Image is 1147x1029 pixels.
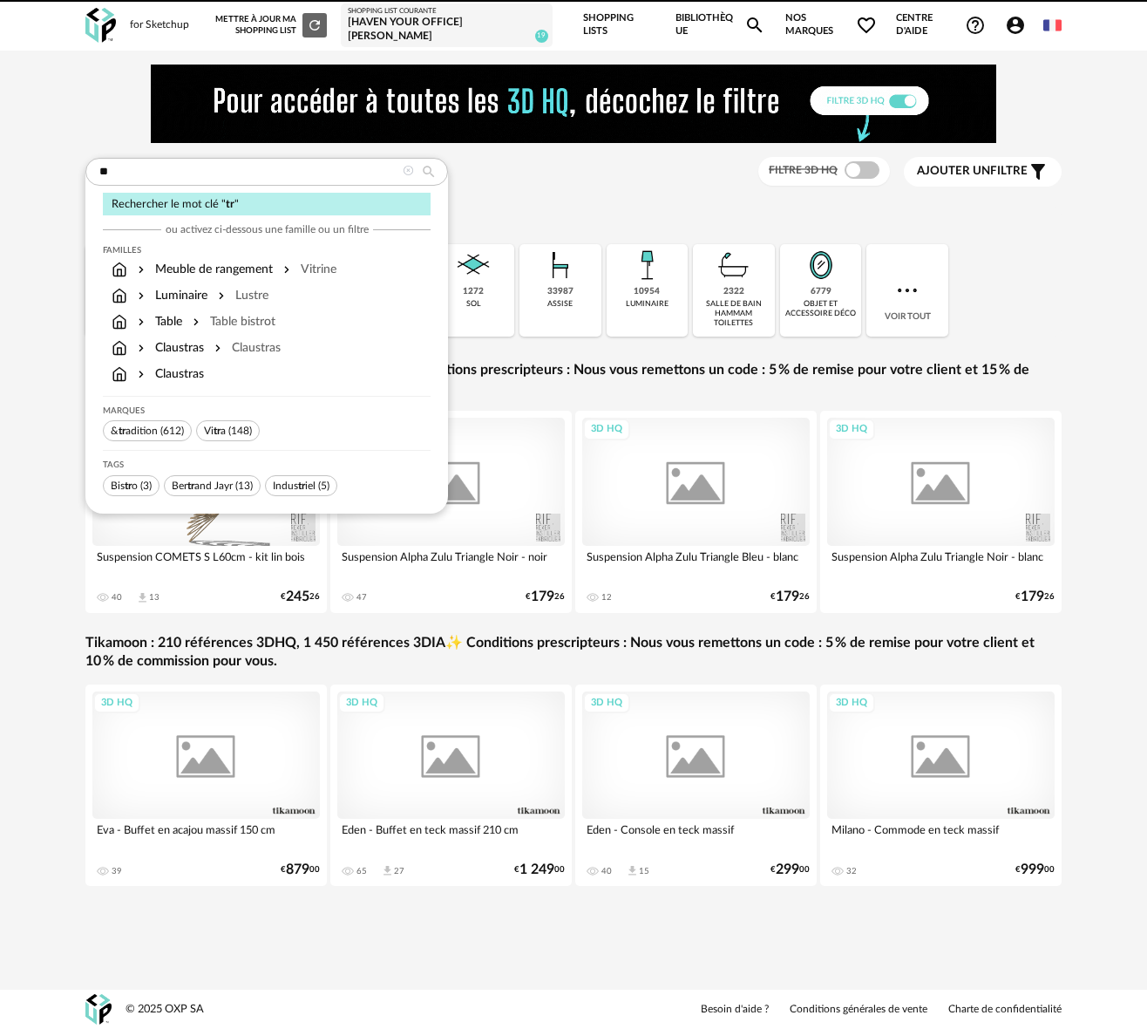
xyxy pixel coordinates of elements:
[134,339,204,357] div: Claustras
[866,244,948,337] div: Voir tout
[134,365,204,383] div: Claustras
[134,313,182,331] div: Table
[531,591,554,603] span: 179
[776,864,799,876] span: 299
[337,546,565,581] div: Suspension Alpha Zulu Triangle Noir - noir
[85,685,327,887] a: 3D HQ Eva - Buffet en acajou massif 150 cm 39 €87900
[856,15,877,36] span: Heart Outline icon
[103,405,431,416] div: Marques
[776,591,799,603] span: 179
[160,426,184,436] span: (612)
[701,1003,769,1017] a: Besoin d'aide ?
[634,286,660,297] div: 10954
[112,313,127,331] img: svg+xml;base64,PHN2ZyB3aWR0aD0iMTYiIGhlaWdodD0iMTciIHZpZXdCb3g9IjAgMCAxNiAxNyIgZmlsbD0ibm9uZSIgeG...
[85,634,1062,671] a: Tikamoon : 210 références 3DHQ, 1 450 références 3DIA✨ Conditions prescripteurs : Nous vous remet...
[463,286,484,297] div: 1272
[1021,864,1044,876] span: 999
[948,1003,1062,1017] a: Charte de confidentialité
[519,864,554,876] span: 1 249
[582,546,810,581] div: Suspension Alpha Zulu Triangle Bleu - blanc
[281,864,320,876] div: € 00
[112,866,122,876] div: 39
[166,222,369,236] span: ou activez ci-dessous une famille ou un filtre
[601,592,612,603] div: 12
[273,480,316,491] span: Indus iel
[228,426,252,436] span: (148)
[134,365,148,383] img: svg+xml;base64,PHN2ZyB3aWR0aD0iMTYiIGhlaWdodD0iMTYiIHZpZXdCb3g9IjAgMCAxNiAxNiIgZmlsbD0ibm9uZSIgeG...
[582,819,810,854] div: Eden - Console en teck massif
[112,365,127,383] img: svg+xml;base64,PHN2ZyB3aWR0aD0iMTYiIGhlaWdodD0iMTciIHZpZXdCb3g9IjAgMCAxNiAxNyIgZmlsbD0ibm9uZSIgeG...
[286,591,309,603] span: 245
[85,8,116,44] img: OXP
[698,299,770,329] div: salle de bain hammam toilettes
[526,591,565,603] div: € 26
[281,591,320,603] div: € 26
[770,591,810,603] div: € 26
[134,339,148,357] img: svg+xml;base64,PHN2ZyB3aWR0aD0iMTYiIGhlaWdodD0iMTYiIHZpZXdCb3g9IjAgMCAxNiAxNiIgZmlsbD0ibm9uZSIgeG...
[172,480,233,491] span: Ber and Jayr
[348,7,545,44] a: Shopping List courante [Haven your Office] [PERSON_NAME] 19
[134,287,148,304] img: svg+xml;base64,PHN2ZyB3aWR0aD0iMTYiIGhlaWdodD0iMTYiIHZpZXdCb3g9IjAgMCAxNiAxNiIgZmlsbD0ibm9uZSIgeG...
[112,592,122,603] div: 40
[713,244,755,286] img: Salle%20de%20bain.png
[893,276,921,304] img: more.7b13dc1.svg
[92,819,320,854] div: Eva - Buffet en acajou massif 150 cm
[790,1003,927,1017] a: Conditions générales de vente
[337,819,565,854] div: Eden - Buffet en teck massif 210 cm
[785,299,857,319] div: objet et accessoire déco
[330,411,572,613] a: 3D HQ Suspension Alpha Zulu Triangle Noir - noir 47 €17926
[769,165,838,175] span: Filtre 3D HQ
[93,692,140,714] div: 3D HQ
[1005,15,1026,36] span: Account Circle icon
[134,313,148,331] img: svg+xml;base64,PHN2ZyB3aWR0aD0iMTYiIGhlaWdodD0iMTYiIHZpZXdCb3g9IjAgMCAxNiAxNiIgZmlsbD0ibm9uZSIgeG...
[125,480,132,491] span: tr
[547,299,573,309] div: assise
[112,339,127,357] img: svg+xml;base64,PHN2ZyB3aWR0aD0iMTYiIGhlaWdodD0iMTciIHZpZXdCb3g9IjAgMCAxNiAxNyIgZmlsbD0ibm9uZSIgeG...
[111,426,158,436] span: & adition
[1015,864,1055,876] div: € 00
[601,866,612,876] div: 40
[896,12,986,37] span: Centre d'aideHelp Circle Outline icon
[965,15,986,36] span: Help Circle Outline icon
[134,261,148,278] img: svg+xml;base64,PHN2ZyB3aWR0aD0iMTYiIGhlaWdodD0iMTYiIHZpZXdCb3g9IjAgMCAxNiAxNiIgZmlsbD0ibm9uZSIgeG...
[535,30,548,43] span: 19
[1015,591,1055,603] div: € 26
[318,480,329,491] span: (5)
[338,692,385,714] div: 3D HQ
[356,866,367,876] div: 65
[85,994,112,1025] img: OXP
[348,16,545,43] div: [Haven your Office] [PERSON_NAME]
[330,685,572,887] a: 3D HQ Eden - Buffet en teck massif 210 cm 65 Download icon 27 €1 24900
[149,592,159,603] div: 13
[626,299,669,309] div: luminaire
[298,480,305,491] span: tr
[820,685,1062,887] a: 3D HQ Milano - Commode en teck massif 32 €99900
[307,20,322,29] span: Refresh icon
[130,18,189,32] div: for Sketchup
[828,692,875,714] div: 3D HQ
[348,7,545,16] div: Shopping List courante
[575,685,817,887] a: 3D HQ Eden - Console en teck massif 40 Download icon 15 €29900
[111,480,138,491] span: Bis o
[119,426,126,436] span: tr
[103,245,431,256] div: Familles
[626,864,639,877] span: Download icon
[575,411,817,613] a: 3D HQ Suspension Alpha Zulu Triangle Bleu - blanc 12 €17926
[811,286,831,297] div: 6779
[1005,15,1034,36] span: Account Circle icon
[1043,17,1062,35] img: fr
[904,157,1062,187] button: Ajouter unfiltre Filter icon
[226,199,234,209] span: tr
[112,261,127,278] img: svg+xml;base64,PHN2ZyB3aWR0aD0iMTYiIGhlaWdodD0iMTciIHZpZXdCb3g9IjAgMCAxNiAxNyIgZmlsbD0ibm9uZSIgeG...
[381,864,394,877] span: Download icon
[204,426,226,436] span: Vi a
[286,864,309,876] span: 879
[356,592,367,603] div: 47
[744,15,765,36] span: Magnify icon
[828,419,875,440] div: 3D HQ
[214,426,221,436] span: tr
[800,244,842,286] img: Miroir.png
[639,866,649,876] div: 15
[1021,591,1044,603] span: 179
[723,286,744,297] div: 2322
